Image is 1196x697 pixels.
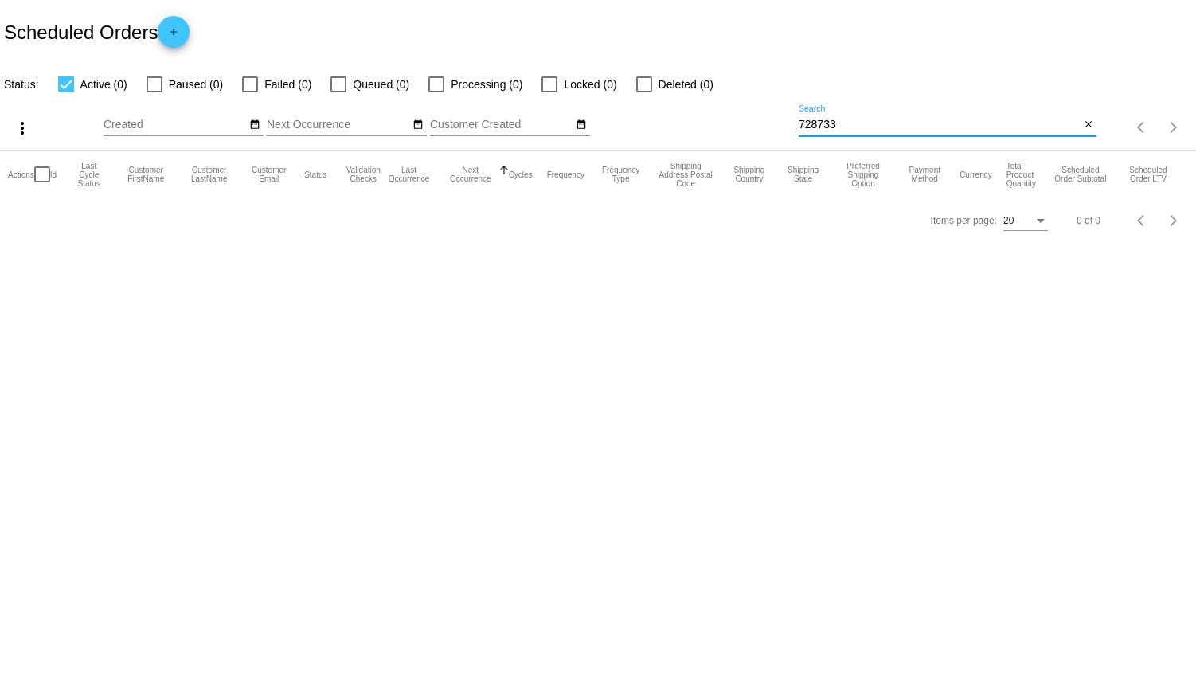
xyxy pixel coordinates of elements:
[451,75,522,94] span: Processing (0)
[1126,205,1158,237] button: Previous page
[729,166,770,183] button: Change sorting for ShippingCountry
[1123,166,1174,183] button: Change sorting for LifetimeValue
[659,75,713,94] span: Deleted (0)
[104,119,247,131] input: Created
[931,215,997,226] div: Items per page:
[1077,215,1100,226] div: 0 of 0
[249,119,260,131] mat-icon: date_range
[799,119,1080,131] input: Search
[412,119,424,131] mat-icon: date_range
[1003,215,1014,226] span: 20
[904,166,945,183] button: Change sorting for PaymentMethod.Type
[80,75,127,94] span: Active (0)
[264,75,311,94] span: Failed (0)
[657,162,714,188] button: Change sorting for ShippingPostcode
[121,166,170,183] button: Change sorting for CustomerFirstName
[50,170,57,179] button: Change sorting for Id
[1158,112,1190,143] button: Next page
[304,170,326,179] button: Change sorting for Status
[1053,166,1108,183] button: Change sorting for Subtotal
[13,119,32,138] mat-icon: more_vert
[509,170,533,179] button: Change sorting for Cycles
[71,162,107,188] button: Change sorting for LastProcessingCycleId
[185,166,233,183] button: Change sorting for CustomerLastName
[837,162,890,188] button: Change sorting for PreferredShippingOption
[385,166,432,183] button: Change sorting for LastOccurrenceUtc
[4,16,190,48] h2: Scheduled Orders
[1003,216,1048,227] mat-select: Items per page:
[960,170,992,179] button: Change sorting for CurrencyIso
[576,119,587,131] mat-icon: date_range
[164,26,183,45] mat-icon: add
[342,151,385,198] mat-header-cell: Validation Checks
[353,75,409,94] span: Queued (0)
[447,166,494,183] button: Change sorting for NextOccurrenceUtc
[564,75,616,94] span: Locked (0)
[1126,112,1158,143] button: Previous page
[599,166,643,183] button: Change sorting for FrequencyType
[547,170,584,179] button: Change sorting for Frequency
[8,151,34,198] mat-header-cell: Actions
[1006,151,1053,198] mat-header-cell: Total Product Quantity
[784,166,823,183] button: Change sorting for ShippingState
[248,166,290,183] button: Change sorting for CustomerEmail
[1080,117,1096,134] button: Clear
[169,75,223,94] span: Paused (0)
[4,78,39,91] span: Status:
[1083,119,1094,131] mat-icon: close
[267,119,410,131] input: Next Occurrence
[430,119,573,131] input: Customer Created
[1158,205,1190,237] button: Next page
